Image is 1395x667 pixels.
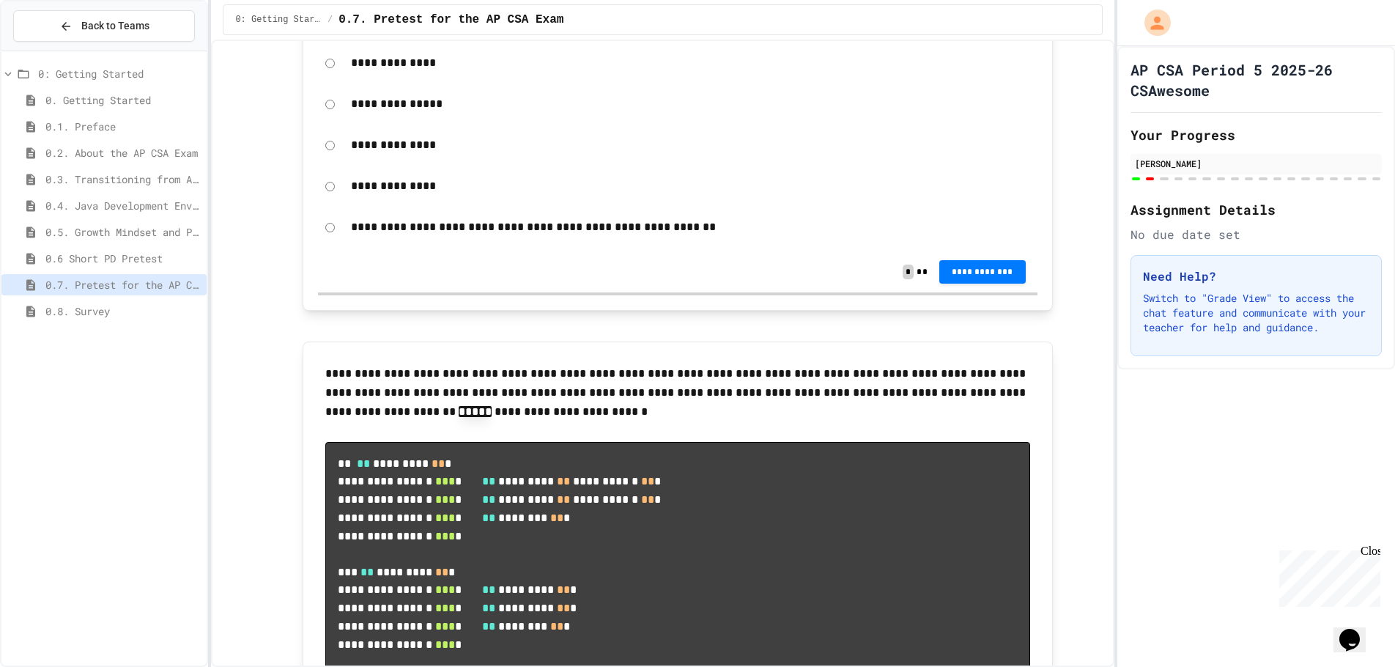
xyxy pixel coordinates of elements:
span: 0.7. Pretest for the AP CSA Exam [338,11,563,29]
iframe: chat widget [1273,545,1380,607]
span: 0.3. Transitioning from AP CSP to AP CSA [45,172,201,187]
h2: Assignment Details [1131,199,1382,220]
h3: Need Help? [1143,268,1369,285]
div: [PERSON_NAME] [1135,157,1377,170]
div: Chat with us now!Close [6,6,101,93]
span: 0: Getting Started [235,14,322,26]
span: 0.1. Preface [45,119,201,134]
span: 0.8. Survey [45,303,201,319]
span: / [328,14,333,26]
iframe: chat widget [1333,608,1380,652]
span: 0.7. Pretest for the AP CSA Exam [45,277,201,292]
h1: AP CSA Period 5 2025-26 CSAwesome [1131,59,1382,100]
span: 0.5. Growth Mindset and Pair Programming [45,224,201,240]
h2: Your Progress [1131,125,1382,145]
div: No due date set [1131,226,1382,243]
span: 0.2. About the AP CSA Exam [45,145,201,161]
div: My Account [1129,6,1174,40]
p: Switch to "Grade View" to access the chat feature and communicate with your teacher for help and ... [1143,291,1369,335]
button: Back to Teams [13,10,195,42]
span: Back to Teams [81,18,149,34]
span: 0: Getting Started [38,66,201,81]
span: 0.4. Java Development Environments [45,198,201,213]
span: 0. Getting Started [45,92,201,108]
span: 0.6 Short PD Pretest [45,251,201,266]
